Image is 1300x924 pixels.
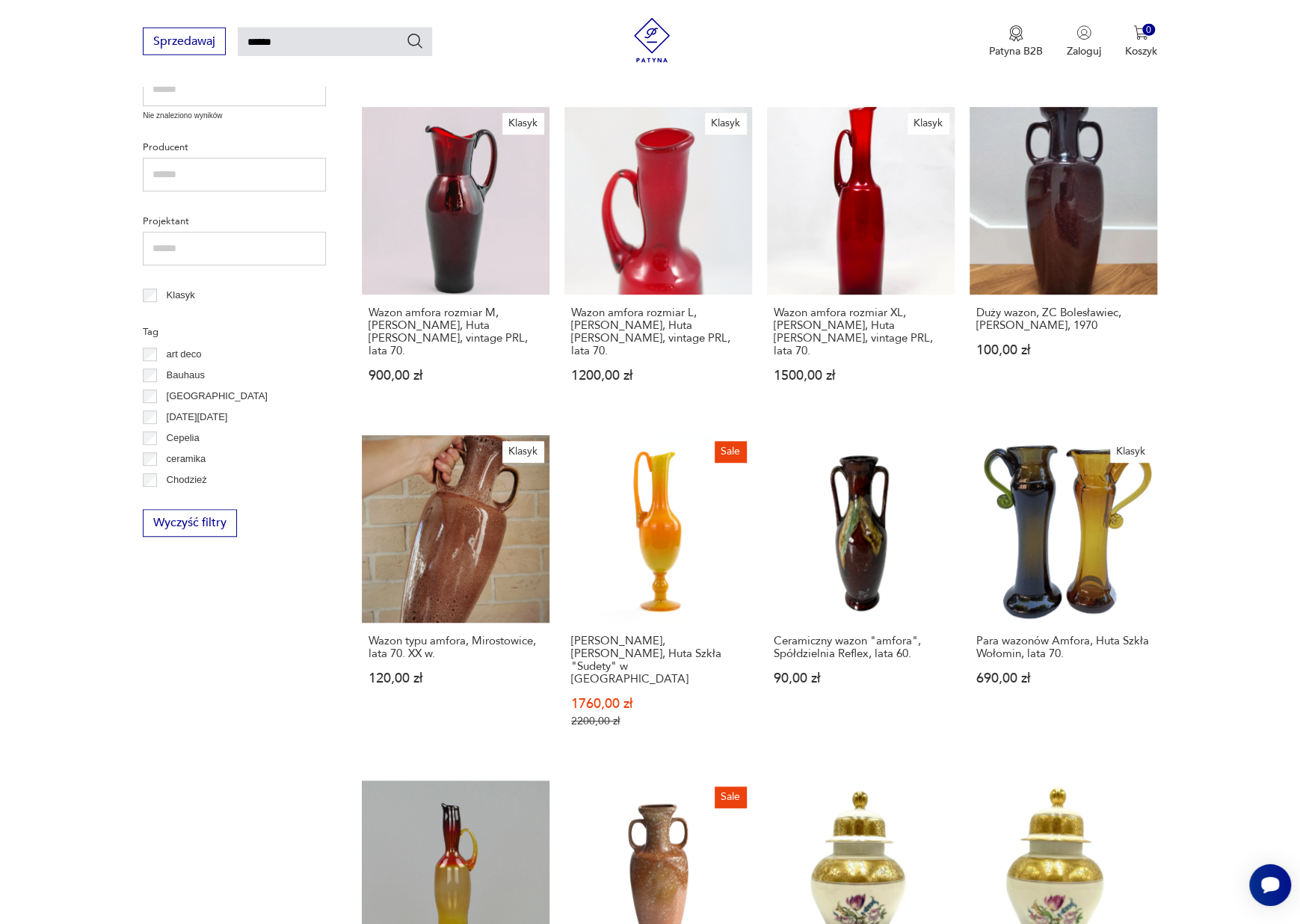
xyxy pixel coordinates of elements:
p: art deco [167,346,202,363]
a: KlasykWazon amfora rozmiar L, Z. Horbowy, Huta Barbara, vintage PRL, lata 70.Wazon amfora rozmiar... [564,107,752,411]
a: Sprzedawaj [143,37,226,48]
h3: [PERSON_NAME], [PERSON_NAME], Huta Szkła "Sudety" w [GEOGRAPHIC_DATA] [571,635,745,686]
img: Patyna - sklep z meblami i dekoracjami vintage [629,18,674,63]
button: 0Koszyk [1125,25,1157,58]
p: 1500,00 zł [774,369,948,382]
p: [DATE][DATE] [167,409,228,425]
p: [GEOGRAPHIC_DATA] [167,388,268,404]
button: Sprzedawaj [143,28,226,55]
a: Duży wazon, ZC Bolesławiec, amfora Cyrkon, 1970Duży wazon, ZC Bolesławiec, [PERSON_NAME], 1970100... [970,107,1157,411]
h3: Wazon amfora rozmiar M, [PERSON_NAME], Huta [PERSON_NAME], vintage PRL, lata 70. [369,307,543,357]
a: Ceramiczny wazon "amfora", Spółdzielnia Reflex, lata 60.Ceramiczny wazon "amfora", Spółdzielnia R... [767,435,955,757]
button: Zaloguj [1067,25,1101,58]
p: 2200,00 zł [571,715,745,727]
p: Cepelia [167,430,200,446]
a: Ikona medaluPatyna B2B [989,25,1043,58]
a: KlasykWazon amfora rozmiar XL, Z. Horbowy, Huta Barbara, vintage PRL, lata 70.Wazon amfora rozmia... [767,107,955,411]
p: 120,00 zł [369,672,543,685]
p: 1760,00 zł [571,697,745,710]
h3: Wazon typu amfora, Mirostowice, lata 70. XX w. [369,635,543,660]
div: 0 [1142,24,1155,37]
a: SaleAmfora, Zbigniew Horbowy, Huta Szkła "Sudety" w Szczytnej Śląskiej[PERSON_NAME], [PERSON_NAME... [564,435,752,757]
p: 690,00 zł [976,672,1150,685]
button: Szukaj [406,32,424,50]
p: Bauhaus [167,367,205,384]
a: KlasykPara wazonów Amfora, Huta Szkła Wołomin, lata 70.Para wazonów Amfora, Huta Szkła Wołomin, l... [970,435,1157,757]
img: Ikona koszyka [1133,25,1148,40]
p: Zaloguj [1067,44,1101,58]
p: Nie znaleziono wyników [143,110,326,122]
img: Ikonka użytkownika [1076,25,1091,40]
p: 900,00 zł [369,369,543,382]
h3: Ceramiczny wazon "amfora", Spółdzielnia Reflex, lata 60. [774,635,948,660]
p: Patyna B2B [989,44,1043,58]
h3: Para wazonów Amfora, Huta Szkła Wołomin, lata 70. [976,635,1150,660]
p: Producent [143,139,326,155]
a: KlasykWazon amfora rozmiar M, Z. Horbowy, Huta Barbara, vintage PRL, lata 70.Wazon amfora rozmiar... [362,107,549,411]
p: Ćmielów [167,493,204,509]
p: Tag [143,324,326,340]
h3: Wazon amfora rozmiar L, [PERSON_NAME], Huta [PERSON_NAME], vintage PRL, lata 70. [571,307,745,357]
button: Wyczyść filtry [143,509,237,537]
p: 1200,00 zł [571,369,745,382]
p: Projektant [143,213,326,230]
button: Patyna B2B [989,25,1043,58]
p: 100,00 zł [976,344,1150,357]
h3: Duży wazon, ZC Bolesławiec, [PERSON_NAME], 1970 [976,307,1150,332]
p: Koszyk [1125,44,1157,58]
img: Ikona medalu [1008,25,1023,42]
iframe: Smartsupp widget button [1249,864,1291,906]
p: 90,00 zł [774,672,948,685]
h3: Wazon amfora rozmiar XL, [PERSON_NAME], Huta [PERSON_NAME], vintage PRL, lata 70. [774,307,948,357]
p: Klasyk [167,287,195,304]
p: ceramika [167,451,206,467]
p: Chodzież [167,472,207,488]
a: KlasykWazon typu amfora, Mirostowice, lata 70. XX w.Wazon typu amfora, Mirostowice, lata 70. XX w... [362,435,549,757]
